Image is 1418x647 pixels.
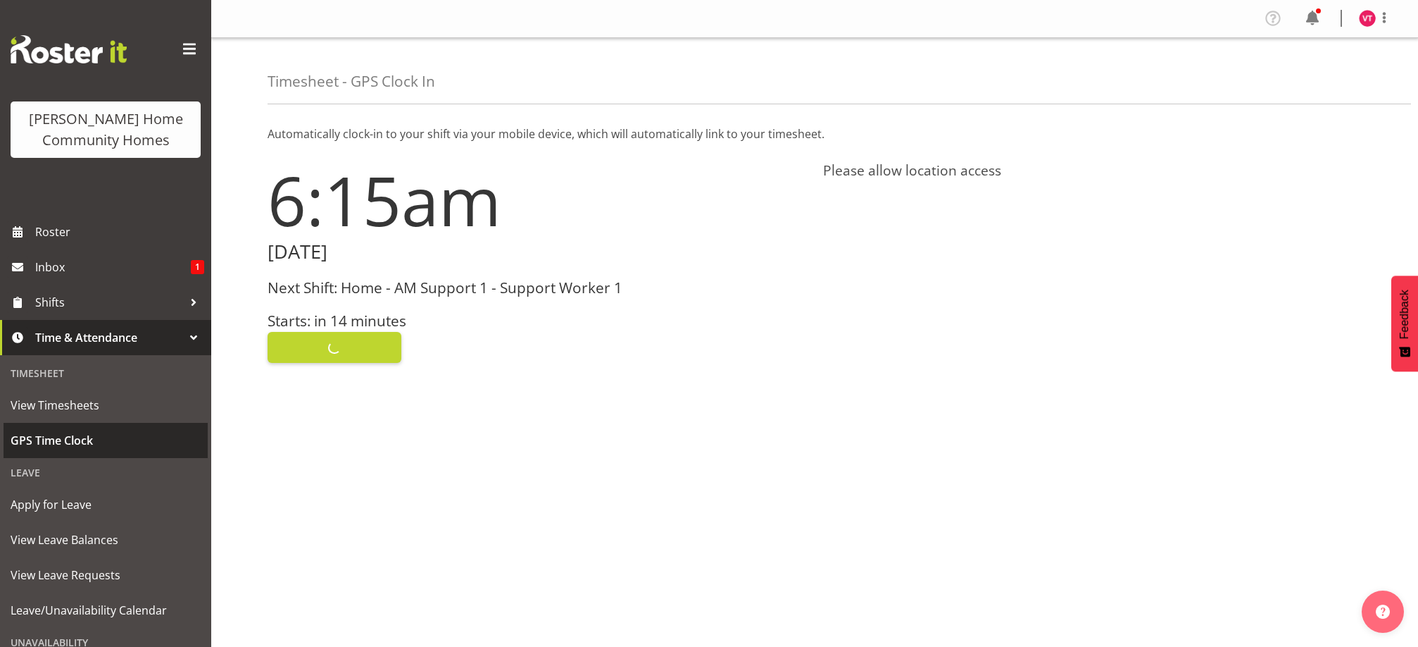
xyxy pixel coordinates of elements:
[268,162,806,238] h1: 6:15am
[1376,605,1390,619] img: help-xxl-2.png
[268,313,806,329] h3: Starts: in 14 minutes
[4,388,208,423] a: View Timesheets
[4,557,208,593] a: View Leave Requests
[191,260,204,274] span: 1
[4,423,208,458] a: GPS Time Clock
[11,529,201,550] span: View Leave Balances
[1391,276,1418,371] button: Feedback - Show survey
[11,395,201,416] span: View Timesheets
[25,109,187,151] div: [PERSON_NAME] Home Community Homes
[35,221,204,242] span: Roster
[11,430,201,451] span: GPS Time Clock
[268,241,806,263] h2: [DATE]
[11,600,201,621] span: Leave/Unavailability Calendar
[823,162,1362,179] h4: Please allow location access
[4,359,208,388] div: Timesheet
[35,257,191,278] span: Inbox
[11,35,127,63] img: Rosterit website logo
[11,494,201,515] span: Apply for Leave
[4,458,208,487] div: Leave
[35,327,183,348] span: Time & Attendance
[1398,290,1411,339] span: Feedback
[4,487,208,522] a: Apply for Leave
[11,565,201,586] span: View Leave Requests
[1359,10,1376,27] img: vanessa-thornley8527.jpg
[268,280,806,296] h3: Next Shift: Home - AM Support 1 - Support Worker 1
[4,522,208,557] a: View Leave Balances
[268,125,1362,142] p: Automatically clock-in to your shift via your mobile device, which will automatically link to you...
[268,73,435,90] h4: Timesheet - GPS Clock In
[35,292,183,313] span: Shifts
[4,593,208,628] a: Leave/Unavailability Calendar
